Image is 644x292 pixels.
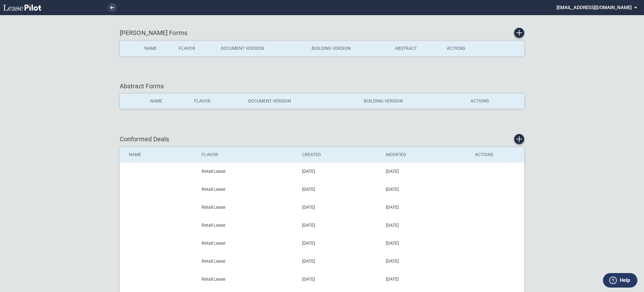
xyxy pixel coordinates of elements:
td: [DATE] [298,216,381,234]
label: Help [620,276,630,284]
th: Building Version [359,94,466,109]
th: Flavor [174,41,216,56]
div: Conformed Deals [120,134,524,144]
th: Document Version [216,41,307,56]
td: [DATE] [298,198,381,216]
th: Actions [471,147,524,162]
td: Retail Lease [197,162,298,180]
th: Flavor [197,147,298,162]
td: [DATE] [381,180,470,198]
td: Retail Lease [197,216,298,234]
th: Name [120,147,197,162]
td: [DATE] [298,180,381,198]
th: Created [298,147,381,162]
td: Retail Lease [197,198,298,216]
td: [DATE] [381,252,470,270]
td: [DATE] [298,252,381,270]
td: Retail Lease [197,180,298,198]
th: Actions [442,41,488,56]
th: Document Version [244,94,359,109]
td: [DATE] [381,162,470,180]
th: Name [146,94,190,109]
td: [DATE] [298,270,381,288]
th: Modified [381,147,470,162]
td: Retail Lease [197,234,298,252]
th: Actions [466,94,524,109]
div: [PERSON_NAME] Forms [120,28,524,38]
td: [DATE] [298,162,381,180]
div: Abstract Forms [120,82,524,91]
td: [DATE] [381,270,470,288]
th: Building Version [307,41,391,56]
th: Abstract [391,41,442,56]
td: [DATE] [381,234,470,252]
td: [DATE] [381,216,470,234]
button: Help [603,273,637,288]
td: Retail Lease [197,270,298,288]
td: [DATE] [381,198,470,216]
td: [DATE] [298,234,381,252]
th: Name [140,41,174,56]
a: Create new conformed deal [514,134,524,144]
td: Retail Lease [197,252,298,270]
a: Create new Form [514,28,524,38]
th: Flavor [190,94,243,109]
